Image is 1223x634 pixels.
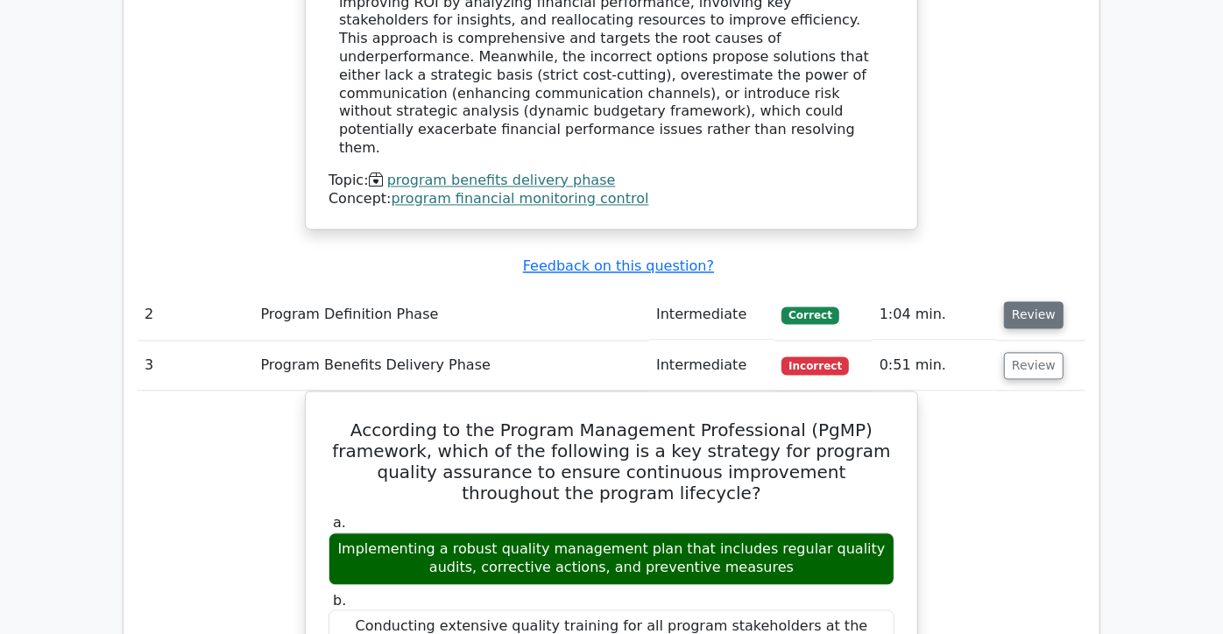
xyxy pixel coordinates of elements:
button: Review [1004,301,1064,328]
h5: According to the Program Management Professional (PgMP) framework, which of the following is a ke... [327,419,896,504]
td: 2 [138,290,254,340]
div: Concept: [329,190,894,208]
a: program benefits delivery phase [387,172,616,188]
div: Implementing a robust quality management plan that includes regular quality audits, corrective ac... [329,532,894,585]
a: program financial monitoring control [392,190,649,207]
a: Feedback on this question? [523,257,714,274]
td: Program Definition Phase [254,290,650,340]
span: b. [333,592,346,609]
td: Program Benefits Delivery Phase [254,341,650,391]
span: a. [333,514,346,531]
span: Incorrect [781,356,849,374]
td: 0:51 min. [873,341,997,391]
td: 3 [138,341,254,391]
div: Topic: [329,172,894,190]
td: Intermediate [649,290,774,340]
span: Correct [781,306,838,324]
td: 1:04 min. [873,290,997,340]
td: Intermediate [649,341,774,391]
button: Review [1004,352,1064,379]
